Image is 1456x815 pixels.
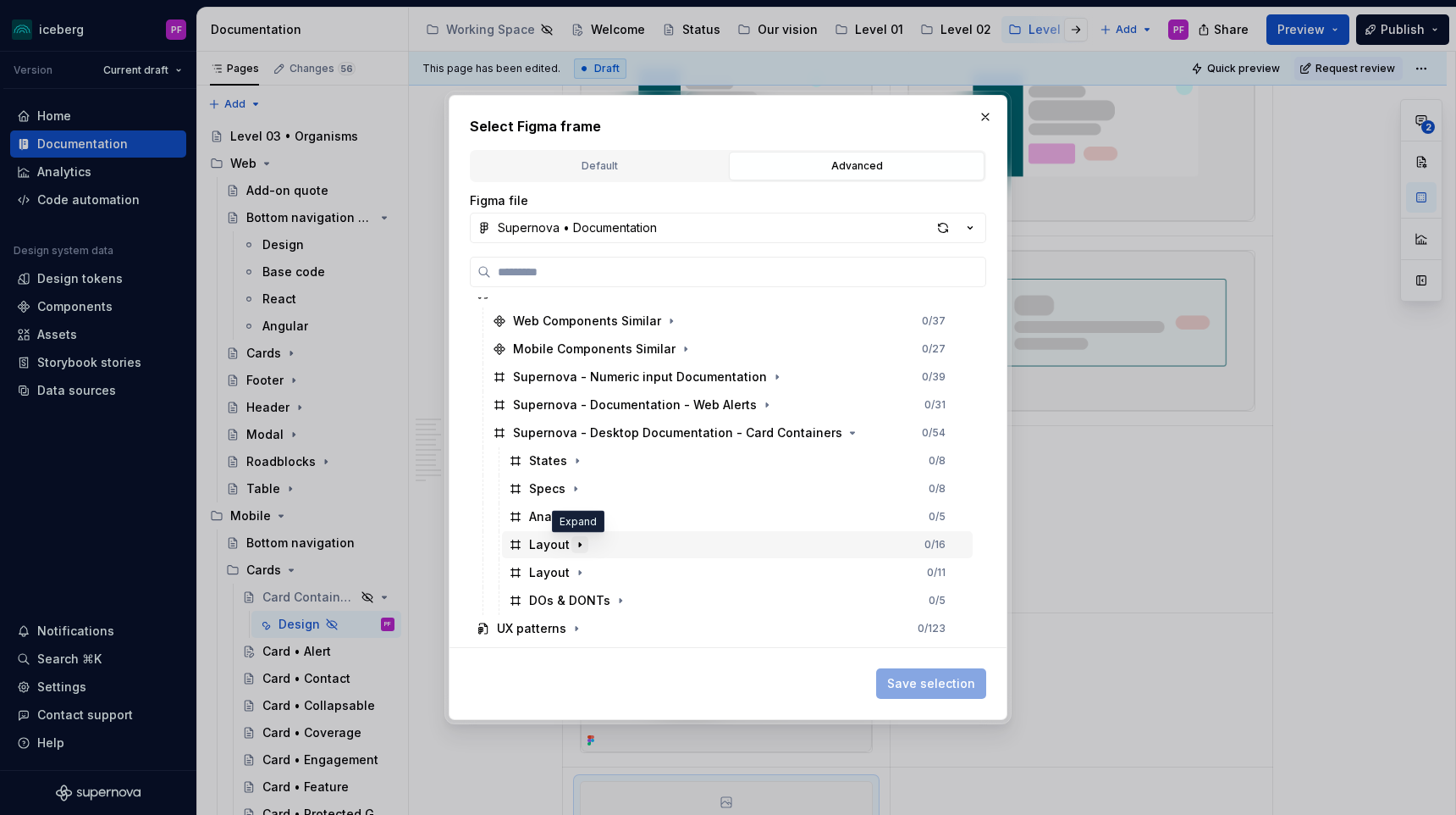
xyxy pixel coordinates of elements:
[922,426,946,440] div: 0 / 54
[529,452,567,469] div: States
[497,620,566,637] div: UX patterns
[477,158,721,175] div: Default
[498,219,657,236] div: Supernova • Documentation
[922,370,946,384] div: 0 / 39
[922,342,946,356] div: 0 / 27
[924,398,946,412] div: 0 / 31
[513,341,676,358] div: Mobile Components Similar
[529,536,570,553] div: Layout
[529,508,581,525] div: Anatomy
[470,116,986,136] h2: Select Figma frame
[929,482,946,496] div: 0 / 8
[513,396,757,413] div: Supernova - Documentation - Web Alerts
[918,622,946,635] div: 0 / 123
[927,566,946,579] div: 0 / 11
[735,158,979,175] div: Advanced
[470,213,986,243] button: Supernova • Documentation
[552,511,604,533] div: Expand
[929,454,946,468] div: 0 / 8
[513,313,661,330] div: Web Components Similar
[929,594,946,607] div: 0 / 5
[529,564,570,581] div: Layout
[924,538,946,552] div: 0 / 16
[529,480,565,497] div: Specs
[513,424,842,441] div: Supernova - Desktop Documentation - Card Containers
[529,592,610,609] div: DOs & DONTs
[470,192,528,209] label: Figma file
[922,314,946,328] div: 0 / 37
[513,369,767,385] div: Supernova - Numeric input Documentation
[929,510,946,524] div: 0 / 5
